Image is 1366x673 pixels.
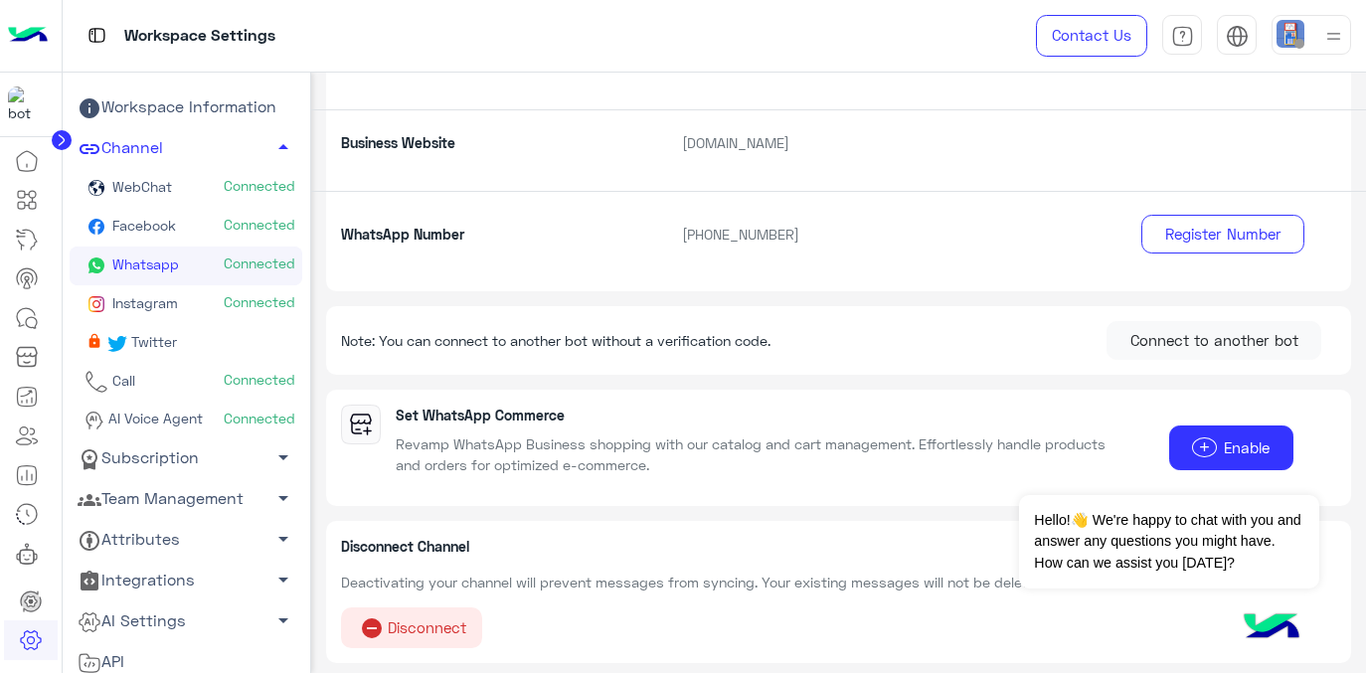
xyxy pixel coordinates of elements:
[108,372,135,389] span: Call
[271,568,295,591] span: arrow_drop_down
[341,607,483,648] button: do_not_disturb_onDisconnect
[1107,321,1321,361] button: Connect to another bot
[271,445,295,469] span: arrow_drop_down
[357,616,389,640] span: do_not_disturb_on
[326,132,668,153] p: Business Website
[70,285,302,324] a: InstagramConnected
[70,363,302,402] a: CallConnected
[271,608,295,632] span: arrow_drop_down
[1277,20,1304,48] img: userImage
[70,478,302,519] a: Team Management
[224,292,295,312] span: Connected
[8,86,44,122] img: 114004088273201
[1169,425,1293,470] button: addEnable
[124,23,275,50] p: Workspace Settings
[667,224,1095,245] p: [PHONE_NUMBER]
[70,247,302,285] a: WhatsappConnected
[1226,25,1249,48] img: tab
[341,536,1337,557] p: Disconnect Channel
[271,135,295,159] span: arrow_drop_up
[224,176,295,196] span: Connected
[70,561,302,601] a: Integrations
[341,572,1337,592] p: Deactivating your channel will prevent messages from syncing. Your existing messages will not be ...
[70,519,302,560] a: Attributes
[1237,593,1306,663] img: hulul-logo.png
[85,23,109,48] img: tab
[224,215,295,235] span: Connected
[1171,25,1194,48] img: tab
[70,324,302,363] a: Twitter
[1321,24,1346,49] img: profile
[341,330,770,351] span: Note: You can connect to another bot without a verification code.
[224,370,295,390] span: Connected
[70,169,302,208] a: WebChatConnected
[396,433,1112,476] p: Revamp WhatsApp Business shopping with our catalog and cart management. Effortlessly handle produ...
[1192,437,1217,457] span: add
[70,87,302,128] a: Workspace Information
[70,402,302,438] a: AI Voice AgentConnected
[224,409,295,428] span: Connected
[396,405,1112,425] p: Set WhatsApp Commerce
[108,255,179,272] span: Whatsapp
[108,178,172,195] span: WebChat
[70,128,302,169] a: Channel
[70,601,302,642] a: AI Settings
[1162,15,1202,57] a: tab
[70,437,302,478] a: Subscription
[224,253,295,273] span: Connected
[108,294,178,311] span: Instagram
[271,527,295,551] span: arrow_drop_down
[326,224,668,245] p: WhatsApp Number
[667,132,1266,153] p: [DOMAIN_NAME]
[108,217,176,234] span: Facebook
[70,208,302,247] a: FacebookConnected
[8,15,48,57] img: Logo
[1036,15,1147,57] a: Contact Us
[341,405,381,444] img: WA-commerce.png
[1019,495,1318,589] span: Hello!👋 We're happy to chat with you and answer any questions you might have. How can we assist y...
[271,486,295,510] span: arrow_drop_down
[104,410,203,426] span: AI Voice Agent
[1141,215,1304,254] button: Register Number
[128,333,178,350] span: Twitter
